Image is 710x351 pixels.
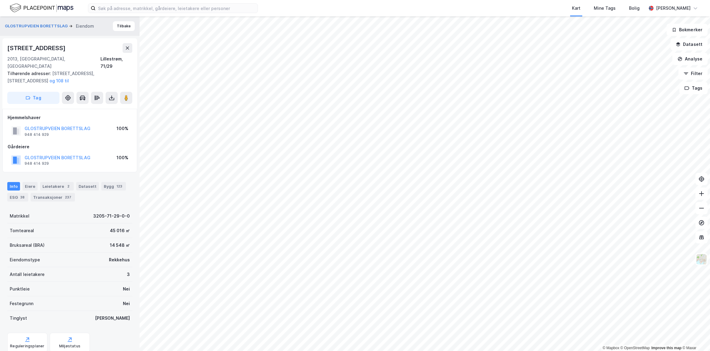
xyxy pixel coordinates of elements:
[109,256,130,263] div: Rekkehus
[10,256,40,263] div: Eiendomstype
[110,227,130,234] div: 45 016 ㎡
[95,315,130,322] div: [PERSON_NAME]
[679,82,708,94] button: Tags
[696,253,707,265] img: Z
[7,71,52,76] span: Tilhørende adresser:
[10,242,45,249] div: Bruksareal (BRA)
[127,271,130,278] div: 3
[5,23,69,29] button: GLOSTRUPVEIEN BORETTSLAG
[656,5,691,12] div: [PERSON_NAME]
[117,154,128,161] div: 100%
[22,182,38,191] div: Eiere
[667,24,708,36] button: Bokmerker
[8,114,132,121] div: Hjemmelshaver
[671,38,708,50] button: Datasett
[10,285,30,293] div: Punktleie
[7,193,28,201] div: ESG
[123,285,130,293] div: Nei
[7,70,127,84] div: [STREET_ADDRESS], [STREET_ADDRESS]
[25,161,49,166] div: 948 414 929
[10,3,73,13] img: logo.f888ab2527a4732fd821a326f86c7f29.svg
[113,21,135,31] button: Tilbake
[100,55,132,70] div: Lillestrøm, 71/29
[8,143,132,150] div: Gårdeiere
[110,242,130,249] div: 14 548 ㎡
[96,4,258,13] input: Søk på adresse, matrikkel, gårdeiere, leietakere eller personer
[123,300,130,307] div: Nei
[10,212,29,220] div: Matrikkel
[620,346,650,350] a: OpenStreetMap
[117,125,128,132] div: 100%
[680,322,710,351] div: Kontrollprogram for chat
[7,182,20,191] div: Info
[25,132,49,137] div: 948 414 929
[594,5,616,12] div: Mine Tags
[10,315,27,322] div: Tinglyst
[10,300,33,307] div: Festegrunn
[572,5,580,12] div: Kart
[64,194,73,200] div: 237
[65,183,71,189] div: 2
[93,212,130,220] div: 3205-71-29-0-0
[7,43,67,53] div: [STREET_ADDRESS]
[10,271,45,278] div: Antall leietakere
[19,194,26,200] div: 38
[7,55,100,70] div: 2013, [GEOGRAPHIC_DATA], [GEOGRAPHIC_DATA]
[10,344,44,349] div: Reguleringsplaner
[680,322,710,351] iframe: Chat Widget
[672,53,708,65] button: Analyse
[76,182,99,191] div: Datasett
[40,182,74,191] div: Leietakere
[10,227,34,234] div: Tomteareal
[76,22,94,30] div: Eiendom
[651,346,681,350] a: Improve this map
[678,67,708,80] button: Filter
[59,344,80,349] div: Miljøstatus
[603,346,619,350] a: Mapbox
[101,182,126,191] div: Bygg
[31,193,75,201] div: Transaksjoner
[629,5,640,12] div: Bolig
[115,183,123,189] div: 123
[7,92,59,104] button: Tag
